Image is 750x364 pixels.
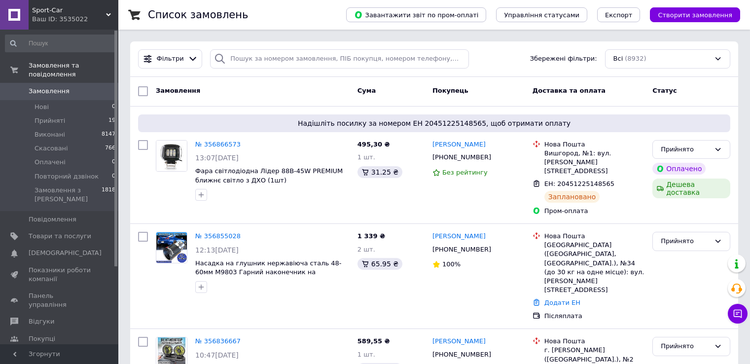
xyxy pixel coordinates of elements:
[32,15,118,24] div: Ваш ID: 3535022
[357,337,390,345] span: 589,55 ₴
[533,87,606,94] span: Доставка та оплата
[156,140,187,172] a: Фото товару
[357,141,390,148] span: 495,30 ₴
[35,116,65,125] span: Прийняті
[195,154,239,162] span: 13:07[DATE]
[544,299,580,306] a: Додати ЕН
[148,9,248,21] h1: Список замовлень
[29,317,54,326] span: Відгуки
[29,334,55,343] span: Покупці
[661,145,710,155] div: Прийнято
[195,232,241,240] a: № 356855028
[29,249,102,257] span: [DEMOGRAPHIC_DATA]
[432,87,468,94] span: Покупець
[357,87,376,94] span: Cума
[530,54,597,64] span: Збережені фільтри:
[544,312,644,321] div: Післяплата
[357,258,402,270] div: 65.95 ₴
[156,232,187,263] img: Фото товару
[442,169,488,176] span: Без рейтингу
[35,103,49,111] span: Нові
[156,141,187,171] img: Фото товару
[496,7,587,22] button: Управління статусами
[112,158,115,167] span: 0
[346,7,486,22] button: Завантажити звіт по пром-оплаті
[544,140,644,149] div: Нова Пошта
[156,87,200,94] span: Замовлення
[29,266,91,284] span: Показники роботи компанії
[29,215,76,224] span: Повідомлення
[32,6,106,15] span: Sport-Car
[652,179,730,198] div: Дешева доставка
[544,180,614,187] span: ЕН: 20451225148565
[357,351,375,358] span: 1 шт.
[605,11,633,19] span: Експорт
[357,232,385,240] span: 1 339 ₴
[544,149,644,176] div: Вишгород, №1: вул. [PERSON_NAME][STREET_ADDRESS]
[142,118,726,128] span: Надішліть посилку за номером ЕН 20451225148565, щоб отримати оплату
[357,246,375,253] span: 2 шт.
[354,10,478,19] span: Завантажити звіт по пром-оплаті
[544,191,600,203] div: Заплановано
[29,87,70,96] span: Замовлення
[29,232,91,241] span: Товари та послуги
[432,232,486,241] a: [PERSON_NAME]
[195,246,239,254] span: 12:13[DATE]
[430,151,493,164] div: [PHONE_NUMBER]
[102,186,115,204] span: 1818
[195,351,239,359] span: 10:47[DATE]
[504,11,579,19] span: Управління статусами
[640,11,740,18] a: Створити замовлення
[625,55,646,62] span: (8932)
[597,7,641,22] button: Експорт
[29,61,118,79] span: Замовлення та повідомлення
[112,103,115,111] span: 0
[112,172,115,181] span: 0
[5,35,116,52] input: Пошук
[650,7,740,22] button: Створити замовлення
[35,144,68,153] span: Скасовані
[544,207,644,216] div: Пром-оплата
[442,260,461,268] span: 100%
[432,140,486,149] a: [PERSON_NAME]
[195,259,342,285] a: Насадка на глушник нержавіюча сталь 48-60мм М9803 Гарний наконечник на вихлопну трубу глушника ав...
[544,241,644,294] div: [GEOGRAPHIC_DATA] ([GEOGRAPHIC_DATA], [GEOGRAPHIC_DATA].), №34 (до 30 кг на одне місце): вул. [PE...
[35,172,99,181] span: Повторний дзвінок
[661,236,710,247] div: Прийнято
[29,291,91,309] span: Панель управління
[357,166,402,178] div: 31.25 ₴
[105,144,115,153] span: 766
[430,348,493,361] div: [PHONE_NUMBER]
[613,54,623,64] span: Всі
[157,54,184,64] span: Фільтри
[544,232,644,241] div: Нова Пошта
[35,186,102,204] span: Замовлення з [PERSON_NAME]
[35,158,66,167] span: Оплачені
[728,304,748,324] button: Чат з покупцем
[430,243,493,256] div: [PHONE_NUMBER]
[544,337,644,346] div: Нова Пошта
[108,116,115,125] span: 19
[357,153,375,161] span: 1 шт.
[652,163,706,175] div: Оплачено
[661,341,710,352] div: Прийнято
[432,337,486,346] a: [PERSON_NAME]
[210,49,469,69] input: Пошук за номером замовлення, ПІБ покупця, номером телефону, Email, номером накладної
[658,11,732,19] span: Створити замовлення
[35,130,65,139] span: Виконані
[195,337,241,345] a: № 356836667
[195,141,241,148] a: № 356866573
[195,167,343,184] a: Фара світлодіодна Лідер 88B-45W PREMIUM ближнє світло з ДХО (1шт)
[102,130,115,139] span: 8147
[652,87,677,94] span: Статус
